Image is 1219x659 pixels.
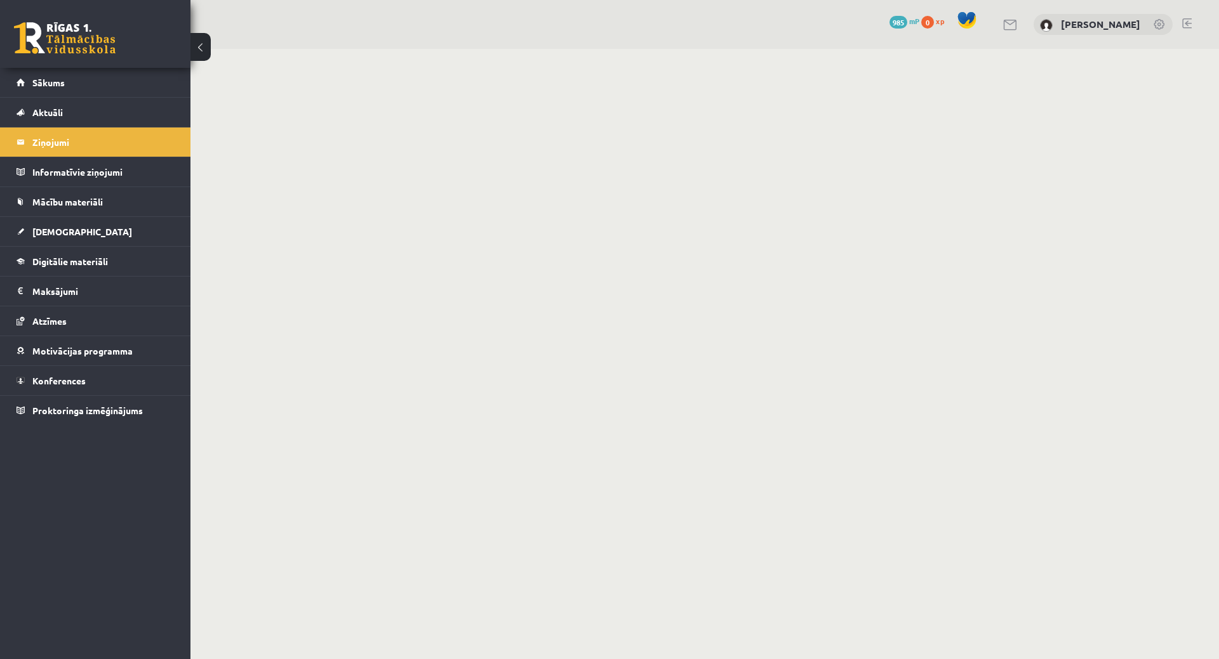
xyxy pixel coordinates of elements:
a: Ziņojumi [17,127,175,157]
a: [DEMOGRAPHIC_DATA] [17,217,175,246]
a: Maksājumi [17,277,175,306]
a: Sākums [17,68,175,97]
span: Konferences [32,375,86,386]
a: Mācību materiāli [17,187,175,216]
a: Informatīvie ziņojumi [17,157,175,186]
span: Sākums [32,77,65,88]
span: xp [936,16,944,26]
a: Rīgas 1. Tālmācības vidusskola [14,22,116,54]
span: 985 [889,16,907,29]
a: Aktuāli [17,98,175,127]
a: Proktoringa izmēģinājums [17,396,175,425]
a: Atzīmes [17,306,175,336]
span: Aktuāli [32,107,63,118]
img: Regnārs Želvis [1040,19,1053,32]
a: Konferences [17,366,175,395]
legend: Maksājumi [32,277,175,306]
a: [PERSON_NAME] [1061,18,1140,30]
legend: Informatīvie ziņojumi [32,157,175,186]
span: Digitālie materiāli [32,256,108,267]
a: 0 xp [921,16,950,26]
legend: Ziņojumi [32,127,175,157]
span: [DEMOGRAPHIC_DATA] [32,226,132,237]
a: 985 mP [889,16,919,26]
span: Atzīmes [32,315,67,327]
span: Motivācijas programma [32,345,133,356]
a: Motivācijas programma [17,336,175,365]
span: 0 [921,16,934,29]
span: mP [909,16,919,26]
a: Digitālie materiāli [17,247,175,276]
span: Proktoringa izmēģinājums [32,405,143,416]
span: Mācību materiāli [32,196,103,207]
